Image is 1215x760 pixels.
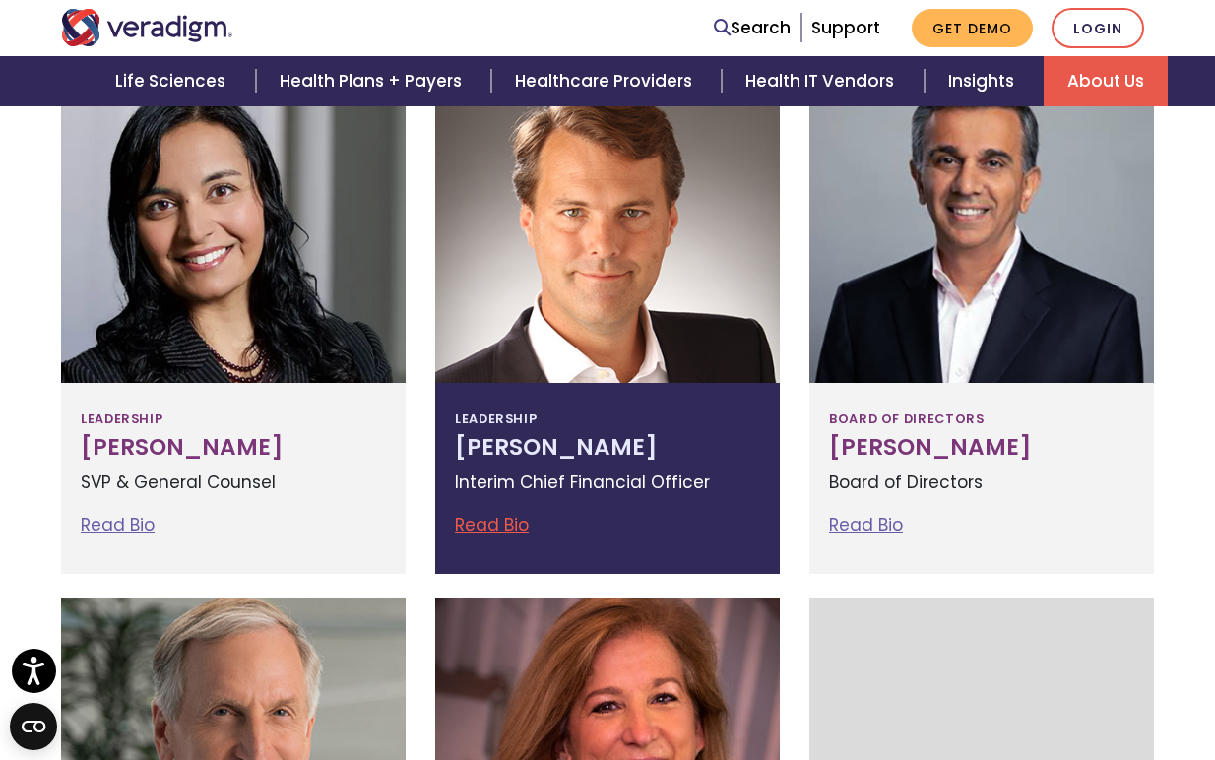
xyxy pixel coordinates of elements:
[1052,8,1144,48] a: Login
[491,56,722,106] a: Healthcare Providers
[256,56,491,106] a: Health Plans + Payers
[455,470,760,496] p: Interim Chief Financial Officer
[61,9,233,46] img: Veradigm logo
[714,15,791,41] a: Search
[829,403,984,434] span: Board of Directors
[829,470,1134,496] p: Board of Directors
[829,513,903,537] a: Read Bio
[829,434,1134,462] h3: [PERSON_NAME]
[722,56,924,106] a: Health IT Vendors
[455,434,760,462] h3: [PERSON_NAME]
[92,56,255,106] a: Life Sciences
[1044,56,1168,106] a: About Us
[10,703,57,750] button: Open CMP widget
[81,434,386,462] h3: [PERSON_NAME]
[455,403,537,434] span: Leadership
[811,16,880,39] a: Support
[837,638,1191,736] iframe: Drift Chat Widget
[81,470,386,496] p: SVP & General Counsel
[925,56,1044,106] a: Insights
[81,513,155,537] a: Read Bio
[912,9,1033,47] a: Get Demo
[455,513,529,537] a: Read Bio
[81,403,162,434] span: Leadership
